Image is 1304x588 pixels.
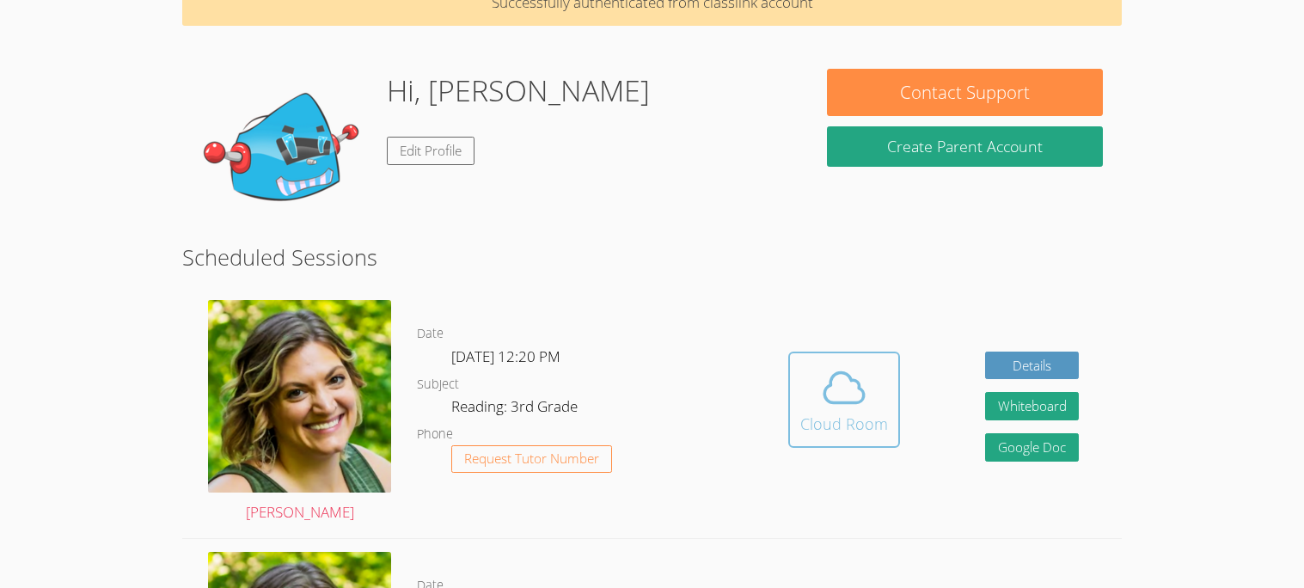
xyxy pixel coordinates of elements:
div: Cloud Room [800,412,888,436]
h2: Scheduled Sessions [182,241,1121,273]
a: Details [985,352,1080,380]
dt: Subject [417,374,459,395]
dt: Date [417,323,444,345]
a: Edit Profile [387,137,474,165]
button: Create Parent Account [827,126,1102,167]
button: Contact Support [827,69,1102,116]
dd: Reading: 3rd Grade [451,395,581,424]
span: Request Tutor Number [464,452,599,465]
img: Headshot.png [208,300,391,493]
dt: Phone [417,424,453,445]
a: Google Doc [985,433,1080,462]
a: [PERSON_NAME] [208,300,391,525]
button: Request Tutor Number [451,445,612,474]
h1: Hi, [PERSON_NAME] [387,69,650,113]
img: default.png [201,69,373,241]
span: [DATE] 12:20 PM [451,346,560,366]
button: Cloud Room [788,352,900,448]
button: Whiteboard [985,392,1080,420]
